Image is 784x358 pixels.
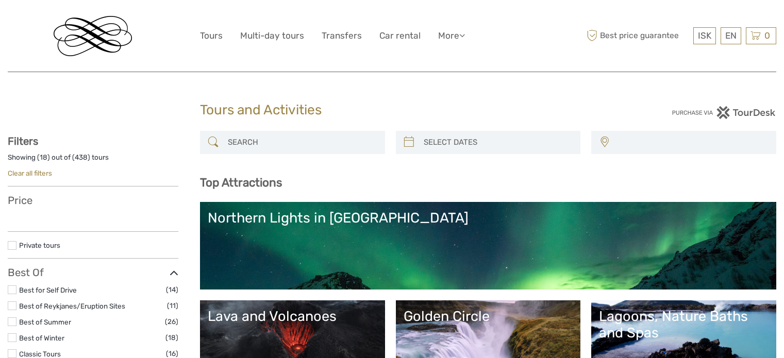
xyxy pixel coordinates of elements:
[438,28,465,43] a: More
[224,133,380,151] input: SEARCH
[19,350,61,358] a: Classic Tours
[75,152,88,162] label: 438
[19,318,71,326] a: Best of Summer
[8,135,38,147] strong: Filters
[698,30,711,41] span: ISK
[240,28,304,43] a: Multi-day tours
[8,266,178,279] h3: Best Of
[167,300,178,312] span: (11)
[40,152,47,162] label: 18
[200,176,282,190] b: Top Attractions
[54,16,132,56] img: Reykjavik Residence
[584,27,691,44] span: Best price guarantee
[672,106,776,119] img: PurchaseViaTourDesk.png
[200,102,585,118] h1: Tours and Activities
[19,286,77,294] a: Best for Self Drive
[8,152,178,168] div: Showing ( ) out of ( ) tours
[404,308,573,325] div: Golden Circle
[165,316,178,328] span: (26)
[420,133,576,151] input: SELECT DATES
[166,284,178,296] span: (14)
[208,308,377,325] div: Lava and Volcanoes
[19,241,60,249] a: Private tours
[208,210,769,226] div: Northern Lights in [GEOGRAPHIC_DATA]
[763,30,772,41] span: 0
[599,308,769,342] div: Lagoons, Nature Baths and Spas
[19,334,64,342] a: Best of Winter
[8,169,52,177] a: Clear all filters
[8,194,178,207] h3: Price
[200,28,223,43] a: Tours
[721,27,741,44] div: EN
[322,28,362,43] a: Transfers
[19,302,125,310] a: Best of Reykjanes/Eruption Sites
[208,210,769,282] a: Northern Lights in [GEOGRAPHIC_DATA]
[165,332,178,344] span: (18)
[379,28,421,43] a: Car rental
